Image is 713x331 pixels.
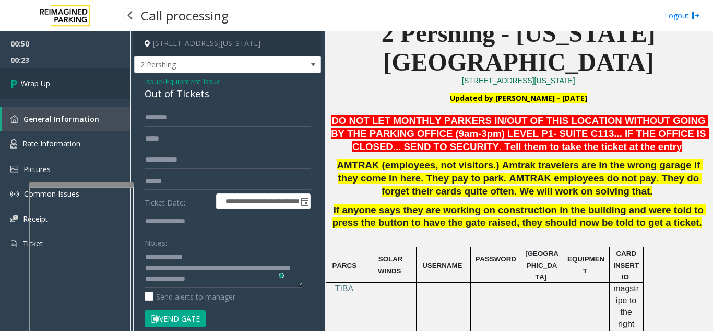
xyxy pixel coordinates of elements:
[450,93,587,103] font: Updated by [PERSON_NAME] - [DATE]
[525,249,558,281] span: [GEOGRAPHIC_DATA]
[23,164,51,174] span: Pictures
[23,114,99,124] span: General Information
[165,76,221,87] span: Equipment Issue
[567,255,604,275] span: EQUIPMENT
[475,255,516,263] span: PASSWORD
[135,56,283,73] span: 2 Pershing
[613,249,639,281] span: CARD INSERTIO
[22,238,43,248] span: Ticket
[664,10,700,21] a: Logout
[692,10,700,21] img: logout
[24,189,79,199] span: Common Issues
[145,76,162,87] span: Issue
[2,107,130,131] a: General Information
[145,291,235,302] label: Send alerts to manager
[162,76,221,86] span: -
[337,159,703,197] span: AMTRAK (employees, not visitors.) Amtrak travelers are in the wrong garage if they come in here. ...
[10,215,18,222] img: 'icon'
[142,193,213,209] label: Ticket Date:
[145,248,302,288] textarea: To enrich screen reader interactions, please activate Accessibility in Grammarly extension settings
[382,19,656,76] span: 2 Pershing - [US_STATE][GEOGRAPHIC_DATA]
[10,139,17,149] img: 'icon'
[10,115,18,123] img: 'icon'
[335,284,354,293] a: TIBA
[10,166,18,173] img: 'icon'
[332,261,356,269] span: PARCS
[462,76,575,85] a: [STREET_ADDRESS][US_STATE]
[10,190,19,198] img: 'icon'
[134,31,321,56] h4: [STREET_ADDRESS][US_STATE]
[136,3,234,28] h3: Call processing
[22,139,80,149] span: Rate Information
[378,255,405,275] span: SOLAR WINDS
[331,115,709,152] span: DO NOT LET MONTHLY PARKERS IN/OUT OF THIS LOCATION WITHOUT GOING BY THE PARKING OFFICE (9am-3pm) ...
[10,239,17,248] img: 'icon'
[145,310,206,328] button: Vend Gate
[145,87,311,101] div: Out of Tickets
[422,261,462,269] span: USERNAME
[145,234,167,248] label: Notes:
[21,78,50,89] span: Wrap Up
[332,204,706,229] span: If anyone says they are working on construction in the building and were told to press the button...
[299,194,310,209] span: Toggle popup
[23,214,48,224] span: Receipt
